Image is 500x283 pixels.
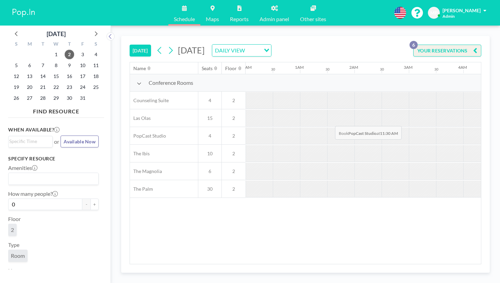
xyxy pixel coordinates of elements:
span: Maps [206,16,219,22]
span: [PERSON_NAME] [443,7,481,13]
span: Schedule [174,16,195,22]
span: 10 [198,151,221,157]
span: 6 [198,168,221,174]
div: 1AM [295,65,304,70]
span: Tuesday, October 14, 2025 [38,72,48,81]
p: 6 [410,41,418,49]
img: organization-logo [11,6,37,20]
span: Wednesday, October 1, 2025 [51,50,61,59]
b: PopCast Studio [348,131,377,136]
input: Search for option [9,138,49,145]
div: 30 [326,67,330,72]
div: Search for option [212,45,271,56]
span: 2 [222,186,246,192]
span: Saturday, October 4, 2025 [91,50,101,59]
span: Monday, October 27, 2025 [25,93,34,103]
div: T [36,40,50,49]
button: + [90,199,99,210]
span: Available Now [64,139,96,144]
div: [DATE] [47,29,66,38]
div: S [10,40,23,49]
span: [DATE] [178,45,205,55]
button: - [82,199,90,210]
div: 30 [434,67,438,72]
span: The Ibis [130,151,150,157]
span: Thursday, October 30, 2025 [65,93,74,103]
span: DAILY VIEW [214,46,246,55]
div: 30 [271,67,275,72]
b: 11:30 AM [380,131,398,136]
span: 2 [11,226,14,233]
span: Friday, October 10, 2025 [78,61,87,70]
div: W [50,40,63,49]
div: Search for option [9,173,98,185]
span: Wednesday, October 8, 2025 [51,61,61,70]
span: Monday, October 20, 2025 [25,82,34,92]
input: Search for option [9,174,95,183]
span: Wednesday, October 15, 2025 [51,72,61,81]
input: Search for option [247,46,260,55]
div: M [23,40,36,49]
span: Book at [335,126,402,140]
div: Name [133,65,146,72]
span: Tuesday, October 21, 2025 [38,82,48,92]
span: Tuesday, October 28, 2025 [38,93,48,103]
span: Sunday, October 26, 2025 [12,93,21,103]
span: 2 [222,133,246,139]
span: Saturday, October 25, 2025 [91,82,101,92]
h3: Specify resource [8,156,99,162]
span: Reports [230,16,249,22]
div: T [63,40,76,49]
span: 4 [198,97,221,104]
span: Las Olas [130,115,151,121]
div: 2AM [349,65,358,70]
span: Saturday, October 11, 2025 [91,61,101,70]
span: The Magnolia [130,168,162,174]
span: Saturday, October 18, 2025 [91,72,101,81]
span: Thursday, October 16, 2025 [65,72,74,81]
label: Name [8,267,22,274]
span: 4 [198,133,221,139]
span: Other sites [300,16,326,22]
div: 12AM [240,65,252,70]
span: Thursday, October 9, 2025 [65,61,74,70]
div: Floor [225,65,237,72]
span: Tuesday, October 7, 2025 [38,61,48,70]
span: Sunday, October 19, 2025 [12,82,21,92]
label: Amenities [8,164,37,171]
span: Monday, October 13, 2025 [25,72,34,81]
label: Floor [8,216,21,222]
span: Conference Rooms [149,79,193,86]
div: 3AM [404,65,413,70]
span: Wednesday, October 22, 2025 [51,82,61,92]
span: Sunday, October 12, 2025 [12,72,21,81]
div: F [76,40,89,49]
div: Seats [202,65,213,72]
span: Friday, October 3, 2025 [78,50,87,59]
span: 2 [222,97,246,104]
h4: FIND RESOURCE [8,105,104,115]
span: Friday, October 24, 2025 [78,82,87,92]
span: 30 [198,186,221,192]
span: Room [11,252,25,259]
span: Thursday, October 23, 2025 [65,82,74,92]
span: PopCast Studio [130,133,166,139]
span: 2 [222,151,246,157]
span: or [54,138,59,145]
label: How many people? [8,190,58,197]
span: Counseling Suite [130,97,169,104]
label: Type [8,241,19,248]
span: Sunday, October 5, 2025 [12,61,21,70]
button: Available Now [61,136,99,147]
span: Friday, October 17, 2025 [78,72,87,81]
span: 2 [222,115,246,121]
span: MP [430,10,438,16]
span: Thursday, October 2, 2025 [65,50,74,59]
button: [DATE] [130,45,151,57]
div: S [89,40,102,49]
span: Admin [443,14,455,19]
span: Wednesday, October 29, 2025 [51,93,61,103]
div: 30 [380,67,384,72]
span: The Palm [130,186,153,192]
span: Admin panel [260,16,289,22]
